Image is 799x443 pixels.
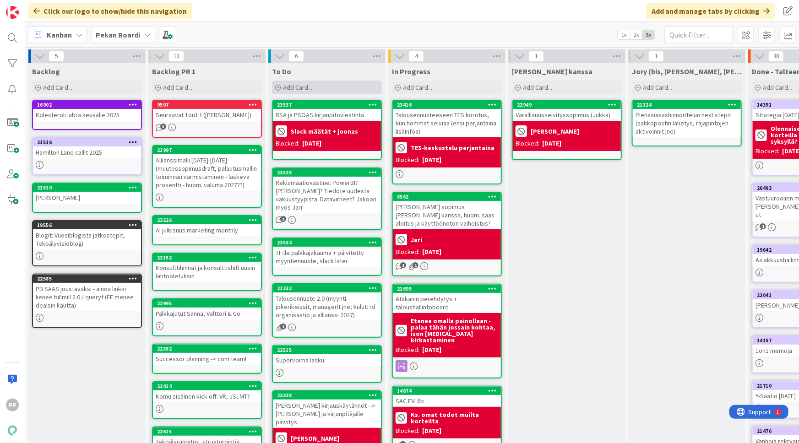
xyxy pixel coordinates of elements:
div: Supervoima lasku [273,354,381,366]
div: 21124 [637,102,741,108]
span: 2x [630,30,642,39]
div: [PERSON_NAME] [33,192,141,204]
a: 21124Pienasiakashinnoittelun next stepit (sähköpostin lähetys, rajapintojen aktivoinnit jne) [632,100,742,146]
span: In Progress [392,67,430,76]
div: 19556 [37,222,141,228]
div: Reklamaatiovastine: PowerBI? [PERSON_NAME]? Tiedote uudesta vakuustyypistä. Datavirheet? Jakoon m... [273,177,381,213]
a: 22995Palkkajutut Sanna, Valtteri & Co [152,298,262,336]
div: 9507 [157,102,261,108]
div: Hamilton Lane callit 2025 [33,146,141,158]
div: 22515Supervoima lasku [273,346,381,366]
div: 21332 [277,285,381,292]
span: 1 [760,223,766,229]
div: 14674 [397,388,501,394]
span: To Do [272,67,291,76]
a: 22414Komu sisäinen kick off: VR, JS, MT? [152,381,262,419]
div: 21997 [157,147,261,153]
div: 9507Seuraavat 1on1:t ([PERSON_NAME]) [153,101,261,121]
span: Jory (bis, kenno, bohr) [632,67,742,76]
b: Slack määtät + joonas [291,128,358,135]
span: Backlog PR 1 [152,67,196,76]
a: 23226AI julkisuus marketing monthly [152,215,262,245]
span: Add Card... [763,83,792,92]
span: 3 [160,124,166,130]
div: [DATE] [422,155,441,165]
div: 21516 [37,139,141,146]
a: 16902Kolesteroli labra keväälle 2025 [32,100,142,130]
a: 22382Successor planning -> com team! [152,344,262,374]
div: Add and manage tabs by clicking [646,3,775,19]
div: 23328 [273,391,381,400]
div: Atakanin perehdytys + taloushallintoboard [393,293,501,313]
div: 22615 [157,428,261,435]
div: TF:lle palkkajakauma + päivitetty myyntiennuste, slack later [273,247,381,267]
div: 23226 [157,217,261,223]
a: 23528Reklamaatiovastine: PowerBI? [PERSON_NAME]? Tiedote uudesta vakuustyypistä. Datavirheet? Jak... [272,167,382,230]
div: 23152 [153,254,261,262]
div: 22995Palkkajutut Sanna, Valtteri & Co [153,299,261,319]
div: 22414 [153,382,261,390]
div: 23537RSA ja PSOAS kirjanpitoviestintä [273,101,381,121]
div: SAC EVL6b [393,395,501,407]
div: 22949 [513,101,621,109]
span: 1 [413,262,419,268]
input: Quick Filter... [664,27,733,43]
div: 21695 [397,286,501,292]
div: 23537 [273,101,381,109]
div: 22949 [517,102,621,108]
span: Backlog [32,67,60,76]
span: Add Card... [163,83,192,92]
span: 1x [618,30,630,39]
div: Seuraavat 1on1:t ([PERSON_NAME]) [153,109,261,121]
div: 22995 [157,300,261,307]
div: 8562[PERSON_NAME] sopimus [PERSON_NAME] kanssa, huom. saas aloitus ja käyttöönoton vaiheistus? [393,193,501,229]
div: 22995 [153,299,261,308]
div: 16902 [37,102,141,108]
div: 22382Successor planning -> com team! [153,345,261,365]
span: 5 [49,51,64,62]
a: 21997Allianssimalli [DATE]-[DATE] (muutossopimusdraft, palautusmallin toiminnan varmistaminen - l... [152,145,262,208]
a: 22515Supervoima lasku [272,345,382,383]
a: 22585PB SAAS joustavaksi - ainoa linkki lienee billmill 2.0 / queryt (FF menee dealsin kautta) [32,274,142,328]
div: Blocked: [276,139,299,148]
div: 21695 [393,285,501,293]
div: Click our logo to show/hide this navigation [28,3,192,19]
div: [DATE] [302,139,321,148]
div: 23537 [277,102,381,108]
div: 22414 [157,383,261,389]
div: 21516Hamilton Lane callit 2025 [33,138,141,158]
b: Pekan Boardi [96,30,140,39]
span: Jukan kanssa [512,67,592,76]
span: 38 [768,51,784,62]
div: Blocked: [396,426,419,436]
div: 22949Varallisuusselvityssopimus (Jukka) [513,101,621,121]
div: 14674SAC EVL6b [393,387,501,407]
div: 21516 [33,138,141,146]
img: Visit kanbanzone.com [6,6,19,19]
a: 23416Talousennusteeseen TES korotus, kun hommat selviää (ensi perjantaina lisäinfoa)TES-keskustel... [392,100,502,184]
div: Blocked: [756,146,779,156]
div: 21124 [633,101,741,109]
div: RSA ja PSOAS kirjanpitoviestintä [273,109,381,121]
div: Blocked: [516,139,539,148]
a: 22949Varallisuusselvityssopimus (Jukka)[PERSON_NAME]Blocked:[DATE] [512,100,622,160]
div: 23534 [277,239,381,246]
div: 22382 [157,346,261,352]
span: Add Card... [43,83,72,92]
img: avatar [6,424,19,437]
div: 22414Komu sisäinen kick off: VR, JS, MT? [153,382,261,402]
div: 23534 [273,238,381,247]
a: 19556Blogit: Vuosiblogista jatkostepit, Tekoälyvisioblogi [32,220,142,266]
div: 8562 [397,194,501,200]
div: [PERSON_NAME] kirjauskäytännöt --> [PERSON_NAME] ja kirjanpitäjälle päivitys [273,400,381,428]
div: AI julkisuus marketing monthly [153,224,261,236]
div: Blogit: Vuosiblogista jatkostepit, Tekoälyvisioblogi [33,229,141,249]
div: 21997 [153,146,261,154]
div: 23328[PERSON_NAME] kirjauskäytännöt --> [PERSON_NAME] ja kirjanpitäjälle päivitys [273,391,381,428]
span: 1 [528,51,544,62]
a: 23537RSA ja PSOAS kirjanpitoviestintäSlack määtät + joonasBlocked:[DATE] [272,100,382,160]
span: 1 [648,51,664,62]
a: 8562[PERSON_NAME] sopimus [PERSON_NAME] kanssa, huom. saas aloitus ja käyttöönoton vaiheistus?Jar... [392,192,502,276]
div: [DATE] [542,139,561,148]
span: Add Card... [283,83,312,92]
